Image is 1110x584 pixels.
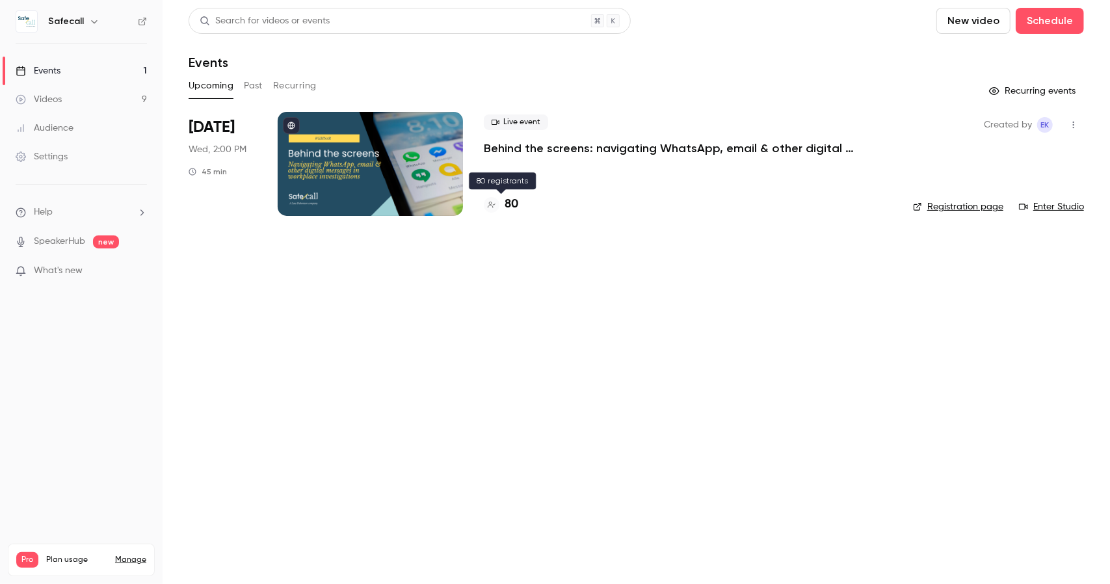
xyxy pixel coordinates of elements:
[48,15,84,28] h6: Safecall
[131,265,147,277] iframe: Noticeable Trigger
[34,235,85,248] a: SpeakerHub
[913,200,1003,213] a: Registration page
[1037,117,1053,133] span: Emma` Koster
[1041,117,1050,133] span: EK
[34,206,53,219] span: Help
[115,555,146,565] a: Manage
[46,555,107,565] span: Plan usage
[983,81,1084,101] button: Recurring events
[16,64,60,77] div: Events
[484,140,874,156] a: Behind the screens: navigating WhatsApp, email & other digital messages in workplace investigations
[273,75,317,96] button: Recurring
[189,112,257,216] div: Oct 8 Wed, 2:00 PM (Europe/London)
[1016,8,1084,34] button: Schedule
[1019,200,1084,213] a: Enter Studio
[200,14,330,28] div: Search for videos or events
[936,8,1011,34] button: New video
[189,75,233,96] button: Upcoming
[16,93,62,106] div: Videos
[16,552,38,568] span: Pro
[984,117,1032,133] span: Created by
[189,166,227,177] div: 45 min
[189,55,228,70] h1: Events
[16,206,147,219] li: help-dropdown-opener
[93,235,119,248] span: new
[484,196,518,213] a: 80
[189,143,246,156] span: Wed, 2:00 PM
[505,196,518,213] h4: 80
[16,11,37,32] img: Safecall
[34,264,83,278] span: What's new
[16,122,73,135] div: Audience
[16,150,68,163] div: Settings
[244,75,263,96] button: Past
[189,117,235,138] span: [DATE]
[484,114,548,130] span: Live event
